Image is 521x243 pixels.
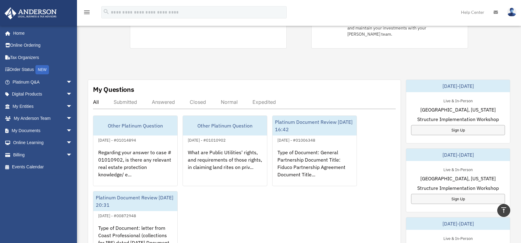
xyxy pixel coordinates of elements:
span: arrow_drop_down [66,112,79,125]
a: Home [4,27,79,39]
span: arrow_drop_down [66,137,79,149]
a: Order StatusNEW [4,64,82,76]
a: menu [83,11,91,16]
a: Online Ordering [4,39,82,52]
span: arrow_drop_down [66,124,79,137]
div: Live & In-Person [438,235,478,241]
div: [DATE] - #01010902 [183,136,231,143]
div: Answered [152,99,175,105]
div: [DATE]-[DATE] [406,218,510,230]
div: Closed [190,99,206,105]
div: All [93,99,99,105]
div: My Questions [93,85,134,94]
span: arrow_drop_down [66,100,79,113]
span: Structure Implementation Workshop [417,116,499,123]
div: Expedited [252,99,276,105]
a: Events Calendar [4,161,82,173]
div: Other Platinum Question [183,116,267,135]
div: Normal [221,99,238,105]
span: Structure Implementation Workshop [417,184,499,192]
div: Live & In-Person [438,97,478,104]
span: arrow_drop_down [66,149,79,161]
a: My Entitiesarrow_drop_down [4,100,82,112]
div: [DATE]-[DATE] [406,80,510,92]
a: Billingarrow_drop_down [4,149,82,161]
a: My Documentsarrow_drop_down [4,124,82,137]
a: Sign Up [411,194,505,204]
i: menu [83,9,91,16]
div: Regarding your answer to case # 01010902, is there any relevant real estate protection knowledge/... [93,144,177,192]
span: [GEOGRAPHIC_DATA], [US_STATE] [420,106,496,113]
i: vertical_align_top [500,206,507,214]
a: My Anderson Teamarrow_drop_down [4,112,82,125]
span: [GEOGRAPHIC_DATA], [US_STATE] [420,175,496,182]
img: Anderson Advisors Platinum Portal [3,7,59,19]
div: Submitted [114,99,137,105]
div: [DATE] - #00872948 [93,212,141,218]
div: Live & In-Person [438,166,478,172]
div: [DATE]-[DATE] [406,149,510,161]
span: arrow_drop_down [66,76,79,88]
a: Sign Up [411,125,505,135]
span: arrow_drop_down [66,88,79,101]
div: Platinum Document Review [DATE] 16:42 [273,116,357,135]
a: Other Platinum Question[DATE] - #01010902What are Public Utilities' rights, and requirements of t... [183,116,267,186]
div: Platinum Document Review [DATE] 20:31 [93,191,177,211]
a: Other Platinum Question[DATE] - #01014894Regarding your answer to case # 01010902, is there any r... [93,116,178,186]
div: [DATE] - #01014894 [93,136,141,143]
a: vertical_align_top [497,204,510,217]
img: User Pic [507,8,516,17]
a: Platinum Document Review [DATE] 16:42[DATE] - #01006348Type of Document: General Partnership Docu... [272,116,357,186]
a: Tax Organizers [4,51,82,64]
a: Online Learningarrow_drop_down [4,137,82,149]
div: What are Public Utilities' rights, and requirements of those rights, in claiming land rites on pr... [183,144,267,192]
div: Other Platinum Question [93,116,177,135]
i: search [103,8,110,15]
div: NEW [35,65,49,74]
a: Platinum Q&Aarrow_drop_down [4,76,82,88]
a: Digital Productsarrow_drop_down [4,88,82,100]
div: [DATE] - #01006348 [273,136,320,143]
div: Type of Document: General Partnership Document Title: Fiduco Partnership Agreement Document Title... [273,144,357,192]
